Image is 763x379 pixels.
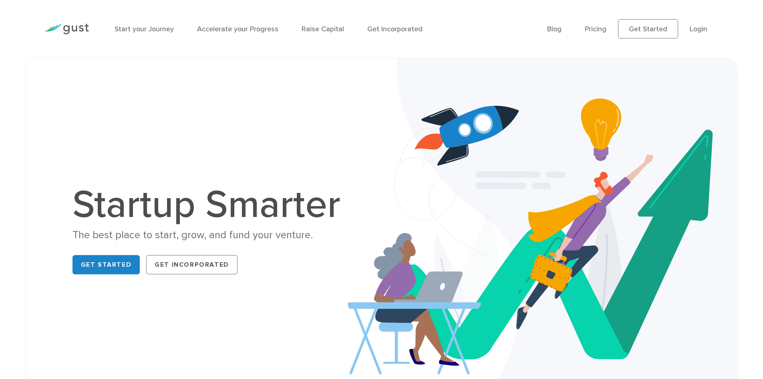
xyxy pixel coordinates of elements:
a: Blog [547,25,562,33]
a: Login [690,25,707,33]
a: Get Incorporated [367,25,423,33]
a: Pricing [585,25,606,33]
a: Get Started [618,19,678,39]
a: Start your Journey [115,25,174,33]
a: Get Started [72,255,140,274]
a: Accelerate your Progress [197,25,278,33]
a: Get Incorporated [146,255,238,274]
div: The best place to start, grow, and fund your venture. [72,228,349,242]
h1: Startup Smarter [72,186,349,224]
img: Gust Logo [44,24,89,34]
a: Raise Capital [302,25,344,33]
